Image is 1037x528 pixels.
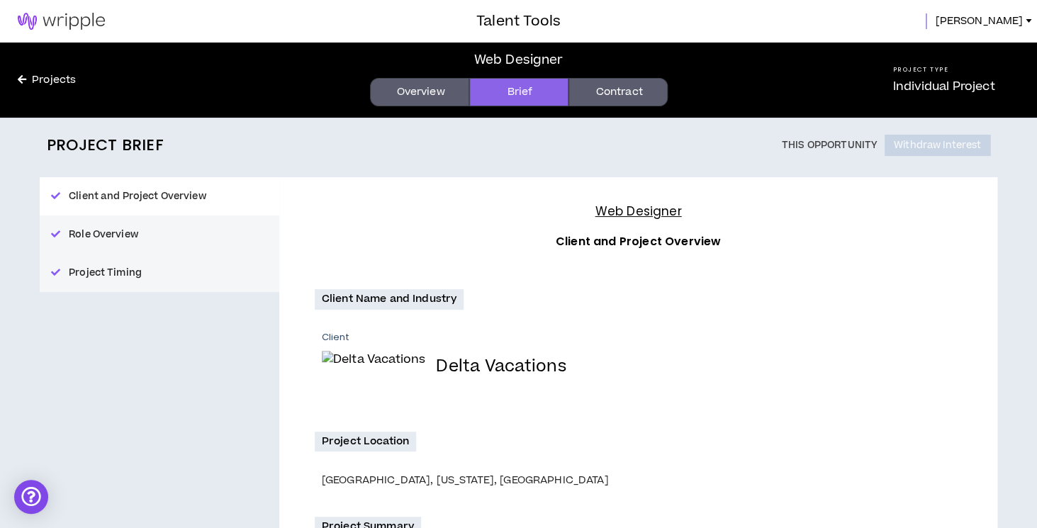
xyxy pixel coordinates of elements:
[322,473,962,488] div: [GEOGRAPHIC_DATA], [US_STATE], [GEOGRAPHIC_DATA]
[892,78,994,95] p: Individual Project
[322,351,425,383] img: Delta Vacations
[436,357,566,376] h4: Delta Vacations
[47,136,164,155] h2: Project Brief
[315,289,464,309] p: Client Name and Industry
[568,78,668,106] a: Contract
[370,78,469,106] a: Overview
[322,331,349,344] p: Client
[40,215,279,254] button: Role Overview
[892,65,994,74] h5: Project Type
[476,11,561,32] h3: Talent Tools
[40,254,279,292] button: Project Timing
[885,135,990,156] button: Withdraw Interest
[469,78,568,106] a: Brief
[782,140,878,151] p: This Opportunity
[315,202,962,221] h4: Web Designer
[315,232,962,251] h3: Client and Project Overview
[474,50,564,69] div: Web Designer
[14,480,48,514] div: Open Intercom Messenger
[935,13,1023,29] span: [PERSON_NAME]
[315,432,416,451] p: Project Location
